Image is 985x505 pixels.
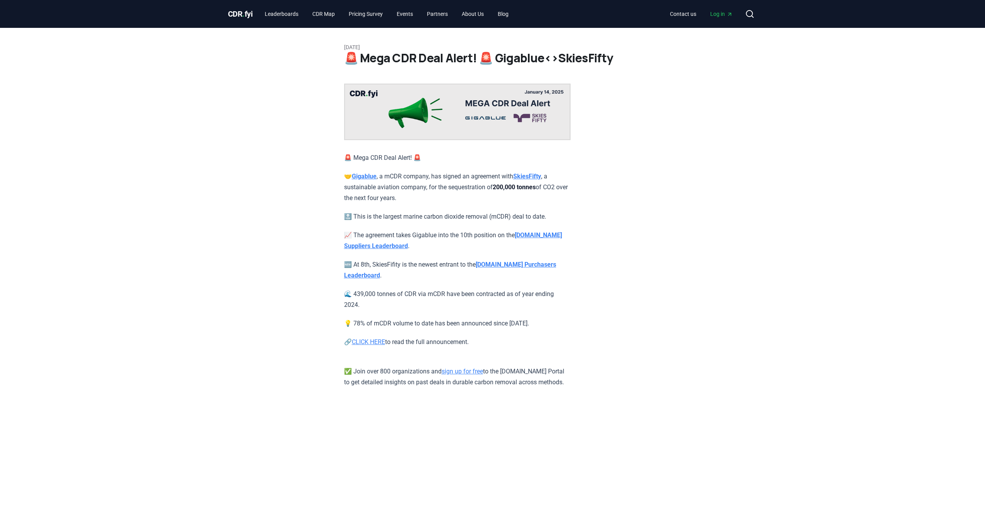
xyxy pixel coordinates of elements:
[710,10,733,18] span: Log in
[306,7,341,21] a: CDR Map
[704,7,739,21] a: Log in
[259,7,515,21] nav: Main
[344,43,641,51] p: [DATE]
[344,355,570,388] p: ✅ Join over 800 organizations and to the [DOMAIN_NAME] Portal to get detailed insights on past de...
[242,9,245,19] span: .
[352,173,377,180] a: Gigablue
[344,337,570,348] p: 🔗 to read the full announcement.
[343,7,389,21] a: Pricing Survey
[344,289,570,310] p: 🌊 439,000 tonnes of CDR via mCDR have been contracted as of year ending 2024.
[664,7,702,21] a: Contact us
[352,338,385,346] a: CLICK HERE
[664,7,739,21] nav: Main
[513,173,541,180] a: SkiesFifty
[344,318,570,329] p: 💡 78% of mCDR volume to date has been announced since [DATE].
[344,51,641,65] h1: 🚨 Mega CDR Deal Alert! 🚨 Gigablue<>SkiesFifty
[493,183,536,191] strong: 200,000 tonnes
[344,171,570,204] p: 🤝 , a mCDR company, has signed an agreement with , a sustainable aviation company, for the seques...
[228,9,253,19] a: CDR.fyi
[421,7,454,21] a: Partners
[492,7,515,21] a: Blog
[344,230,570,252] p: 📈 The agreement takes Gigablue into the 10th position on the .
[391,7,419,21] a: Events
[344,84,570,140] img: blog post image
[344,152,570,163] p: 🚨 Mega CDR Deal Alert! 🚨
[228,9,253,19] span: CDR fyi
[456,7,490,21] a: About Us
[442,368,483,375] a: sign up for free
[259,7,305,21] a: Leaderboards
[344,211,570,222] p: 🔝 This is the largest marine carbon dioxide removal (mCDR) deal to date.
[344,259,570,281] p: 🆕 At 8th, SkiesFifity is the newest entrant to the .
